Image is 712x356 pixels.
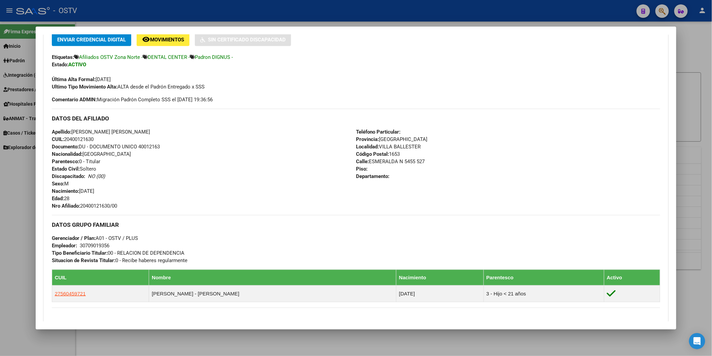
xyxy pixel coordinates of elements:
button: Sin Certificado Discapacidad [195,33,291,46]
span: Sin Certificado Discapacidad [208,37,286,43]
th: Nombre [149,270,396,285]
mat-icon: remove_red_eye [142,35,150,43]
strong: Estado: [52,62,68,68]
span: Soltero [52,166,96,172]
span: [GEOGRAPHIC_DATA] [52,151,131,157]
span: [DATE] [52,188,94,194]
span: Enviar Credencial Digital [57,37,126,43]
td: 3 - Hijo < 21 años [484,285,604,302]
span: DENTAL CENTER - [148,54,190,60]
button: Enviar Credencial Digital [52,33,131,46]
span: DU - DOCUMENTO UNICO 40012163 [52,144,160,150]
strong: Etiquetas: [52,54,74,60]
span: Movimientos [150,37,184,43]
strong: Apellido: [52,129,71,135]
h3: DATOS GRUPO FAMILIAR [52,221,660,228]
strong: Provincia: [356,136,379,142]
td: [PERSON_NAME] - [PERSON_NAME] [149,285,396,302]
span: [PERSON_NAME] [PERSON_NAME] [52,129,150,135]
span: ALTA desde el Padrón Entregado x SSS [52,84,205,90]
h3: Cambios de Gerenciador [52,321,660,328]
strong: Parentesco: [52,158,79,165]
strong: Departamento: [356,173,389,179]
strong: Ultimo Tipo Movimiento Alta: [52,84,117,90]
h3: DATOS DEL AFILIADO [52,115,660,122]
strong: Edad: [52,195,64,202]
span: Afiliados OSTV Zona Norte - [79,54,143,60]
span: Padron DIGNUS - [195,54,233,60]
td: [DATE] [396,285,484,302]
span: [GEOGRAPHIC_DATA] [356,136,427,142]
span: 28 [52,195,69,202]
span: 0 - Recibe haberes regularmente [52,257,187,263]
span: 27560459721 [55,291,86,296]
span: 00 - RELACION DE DEPENDENCIA [52,250,184,256]
span: VILLA BALLESTER [356,144,421,150]
strong: Discapacitado: [52,173,85,179]
span: 20400121630 [52,136,94,142]
div: Open Intercom Messenger [689,333,705,349]
th: CUIL [52,270,149,285]
strong: Gerenciador / Plan: [52,235,96,241]
span: 0 - Titular [52,158,100,165]
strong: Sexo: [52,181,64,187]
button: Movimientos [137,33,189,46]
i: NO (00) [88,173,105,179]
strong: Documento: [52,144,79,150]
strong: Nro Afiliado: [52,203,80,209]
strong: Teléfono Particular: [356,129,400,135]
th: Nacimiento [396,270,484,285]
span: ESMERALDA N 5455 527 [356,158,425,165]
strong: Piso: [356,166,367,172]
strong: ACTIVO [68,62,86,68]
strong: Situacion de Revista Titular: [52,257,115,263]
strong: Tipo Beneficiario Titular: [52,250,108,256]
th: Parentesco [484,270,604,285]
span: [DATE] [52,76,111,82]
th: Activo [604,270,660,285]
strong: Comentario ADMIN: [52,97,97,103]
span: 20400121630/00 [52,203,117,209]
strong: Última Alta Formal: [52,76,96,82]
div: 30709019356 [80,242,109,249]
span: M [52,181,69,187]
strong: Código Postal: [356,151,389,157]
strong: Empleador: [52,243,77,249]
strong: Nacimiento: [52,188,79,194]
span: 1653 [356,151,400,157]
strong: CUIL: [52,136,64,142]
strong: Nacionalidad: [52,151,82,157]
strong: Localidad: [356,144,379,150]
span: A01 - OSTV / PLUS [52,235,138,241]
span: Migración Padrón Completo SSS el [DATE] 19:36:56 [52,96,213,103]
strong: Estado Civil: [52,166,80,172]
strong: Calle: [356,158,369,165]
